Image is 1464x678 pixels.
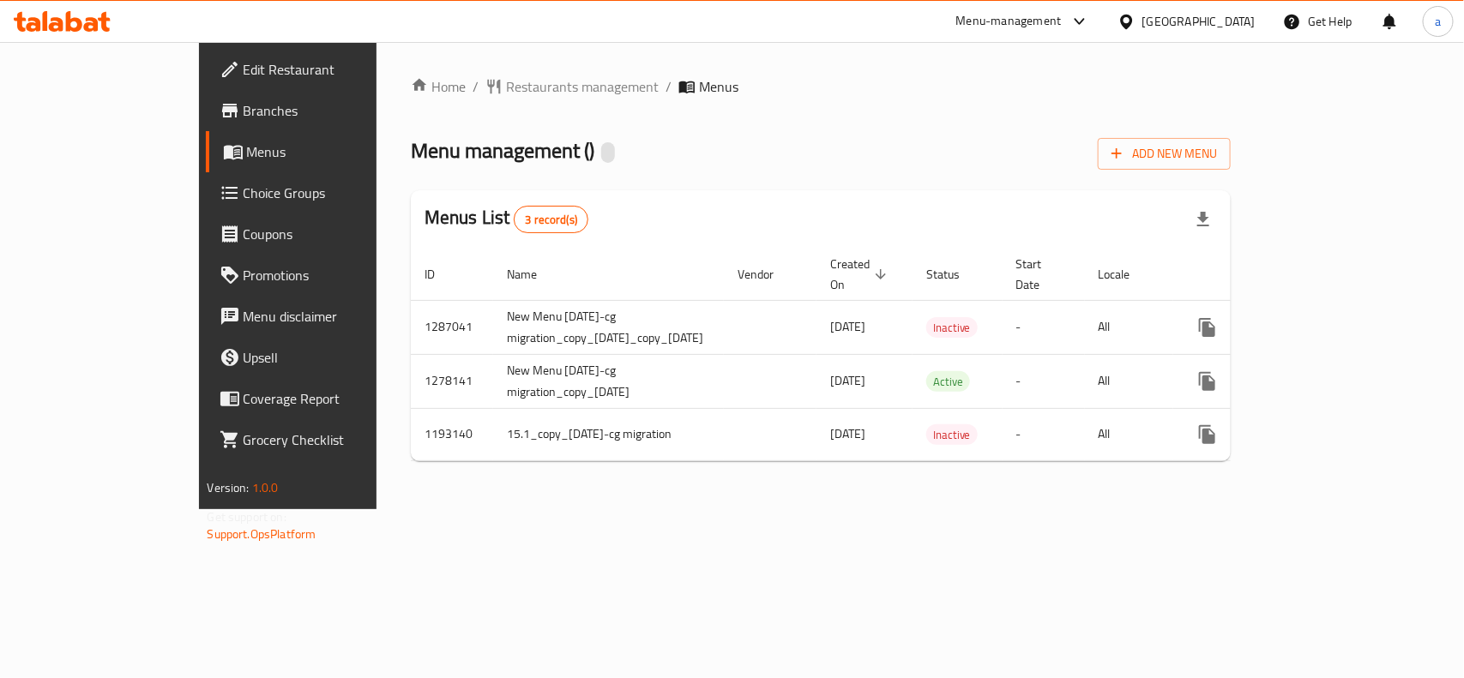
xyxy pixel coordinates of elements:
[1085,300,1173,354] td: All
[244,224,430,244] span: Coupons
[206,49,443,90] a: Edit Restaurant
[206,255,443,296] a: Promotions
[206,213,443,255] a: Coupons
[506,76,659,97] span: Restaurants management
[956,11,1062,32] div: Menu-management
[244,306,430,327] span: Menu disclaimer
[1228,307,1269,348] button: Change Status
[244,100,430,121] span: Branches
[244,388,430,409] span: Coverage Report
[473,76,479,97] li: /
[926,425,978,445] span: Inactive
[1187,414,1228,455] button: more
[1085,354,1173,408] td: All
[1003,354,1085,408] td: -
[1003,300,1085,354] td: -
[666,76,672,97] li: /
[411,300,493,354] td: 1287041
[830,369,865,392] span: [DATE]
[206,131,443,172] a: Menus
[1228,361,1269,402] button: Change Status
[1142,12,1256,31] div: [GEOGRAPHIC_DATA]
[830,254,892,295] span: Created On
[411,354,493,408] td: 1278141
[425,264,457,285] span: ID
[244,347,430,368] span: Upsell
[244,429,430,450] span: Grocery Checklist
[244,183,430,203] span: Choice Groups
[206,90,443,131] a: Branches
[206,172,443,213] a: Choice Groups
[515,212,587,228] span: 3 record(s)
[830,423,865,445] span: [DATE]
[1016,254,1064,295] span: Start Date
[1435,12,1441,31] span: a
[411,131,594,170] span: Menu management ( )
[493,354,724,408] td: New Menu [DATE]-cg migration_copy_[DATE]
[514,206,588,233] div: Total records count
[1187,361,1228,402] button: more
[738,264,796,285] span: Vendor
[493,300,724,354] td: New Menu [DATE]-cg migration_copy_[DATE]_copy_[DATE]
[206,378,443,419] a: Coverage Report
[206,296,443,337] a: Menu disclaimer
[1098,138,1231,170] button: Add New Menu
[208,506,286,528] span: Get support on:
[699,76,738,97] span: Menus
[1183,199,1224,240] div: Export file
[411,76,1232,97] nav: breadcrumb
[411,249,1365,461] table: enhanced table
[1173,249,1365,301] th: Actions
[208,477,250,499] span: Version:
[1228,414,1269,455] button: Change Status
[411,408,493,460] td: 1193140
[1085,408,1173,460] td: All
[247,141,430,162] span: Menus
[830,315,865,338] span: [DATE]
[1003,408,1085,460] td: -
[1112,143,1217,165] span: Add New Menu
[425,205,588,233] h2: Menus List
[507,264,559,285] span: Name
[926,372,970,392] span: Active
[485,76,659,97] a: Restaurants management
[206,419,443,460] a: Grocery Checklist
[926,264,982,285] span: Status
[493,408,724,460] td: 15.1_copy_[DATE]-cg migration
[1187,307,1228,348] button: more
[926,318,978,338] span: Inactive
[1099,264,1153,285] span: Locale
[926,317,978,338] div: Inactive
[244,265,430,285] span: Promotions
[206,337,443,378] a: Upsell
[926,371,970,392] div: Active
[208,523,316,545] a: Support.OpsPlatform
[244,59,430,80] span: Edit Restaurant
[252,477,279,499] span: 1.0.0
